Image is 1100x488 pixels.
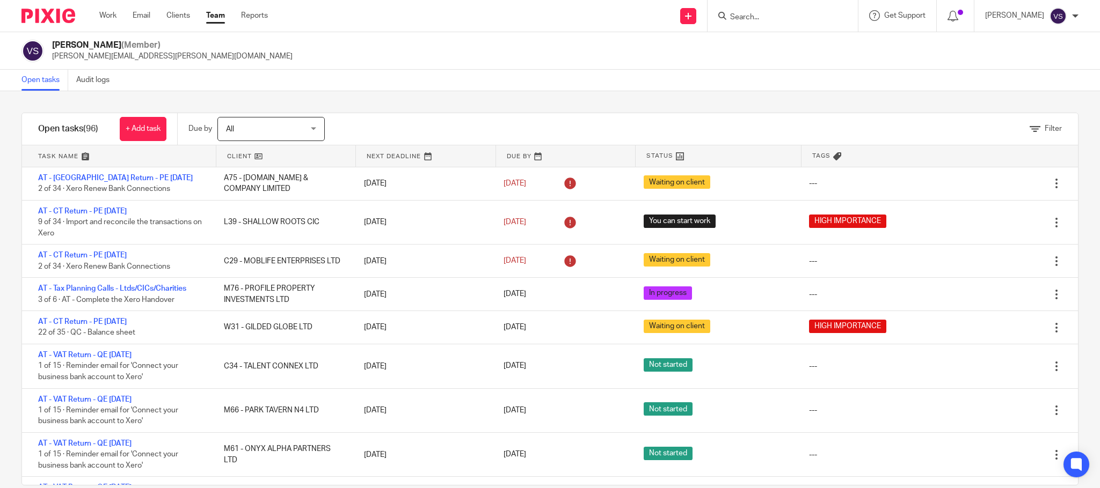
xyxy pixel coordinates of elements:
[38,186,170,193] span: 2 of 34 · Xero Renew Bank Connections
[353,400,493,421] div: [DATE]
[504,218,526,226] span: [DATE]
[21,9,75,23] img: Pixie
[38,252,127,259] a: AT - CT Return - PE [DATE]
[353,284,493,305] div: [DATE]
[38,263,170,270] span: 2 of 34 · Xero Renew Bank Connections
[213,356,353,377] div: C34 - TALENT CONNEX LTD
[809,361,817,372] div: ---
[504,324,526,331] span: [DATE]
[504,180,526,187] span: [DATE]
[38,123,98,135] h1: Open tasks
[213,211,353,233] div: L39 - SHALLOW ROOTS CIC
[809,178,817,189] div: ---
[644,286,692,300] span: In progress
[226,125,234,133] span: All
[353,444,493,465] div: [DATE]
[133,10,150,21] a: Email
[809,449,817,460] div: ---
[38,174,193,182] a: AT - [GEOGRAPHIC_DATA] Return - PE [DATE]
[353,356,493,377] div: [DATE]
[38,296,174,304] span: 3 of 6 · AT - Complete the Xero Handover
[644,447,693,460] span: Not started
[809,256,817,267] div: ---
[38,351,132,359] a: AT - VAT Return - QE [DATE]
[213,167,353,200] div: A75 - [DOMAIN_NAME] & COMPANY LIMITED
[353,316,493,338] div: [DATE]
[504,451,526,459] span: [DATE]
[188,123,212,134] p: Due by
[38,285,186,292] a: AT - Tax Planning Calls - Ltds/CICs/Charities
[884,12,926,19] span: Get Support
[729,13,826,23] input: Search
[644,175,710,189] span: Waiting on client
[52,51,293,62] p: [PERSON_NAME][EMAIL_ADDRESS][PERSON_NAME][DOMAIN_NAME]
[504,291,526,298] span: [DATE]
[504,257,526,265] span: [DATE]
[206,10,225,21] a: Team
[213,278,353,310] div: M76 - PROFILE PROPERTY INVESTMENTS LTD
[99,10,116,21] a: Work
[121,41,161,49] span: (Member)
[241,10,268,21] a: Reports
[504,406,526,414] span: [DATE]
[644,402,693,416] span: Not started
[52,40,293,51] h2: [PERSON_NAME]
[809,289,817,300] div: ---
[213,250,353,272] div: C29 - MOBLIFE ENTERPRISES LTD
[812,151,831,160] span: Tags
[38,440,132,447] a: AT - VAT Return - QE [DATE]
[353,250,493,272] div: [DATE]
[38,218,202,237] span: 9 of 34 · Import and reconcile the transactions on Xero
[38,451,178,470] span: 1 of 15 · Reminder email for 'Connect your business bank account to Xero'
[504,363,526,370] span: [DATE]
[353,173,493,194] div: [DATE]
[644,253,710,267] span: Waiting on client
[353,211,493,233] div: [DATE]
[985,10,1044,21] p: [PERSON_NAME]
[38,208,127,215] a: AT - CT Return - PE [DATE]
[38,318,127,326] a: AT - CT Return - PE [DATE]
[1045,125,1062,132] span: Filter
[21,40,44,62] img: svg%3E
[38,363,178,381] span: 1 of 15 · Reminder email for 'Connect your business bank account to Xero'
[646,151,673,160] span: Status
[644,215,716,228] span: You can start work
[213,400,353,421] div: M66 - PARK TAVERN N4 LTD
[120,117,166,141] a: + Add task
[809,405,817,416] div: ---
[213,316,353,338] div: W31 - GILDED GLOBE LTD
[213,438,353,471] div: M61 - ONYX ALPHA PARTNERS LTD
[644,358,693,372] span: Not started
[1050,8,1067,25] img: svg%3E
[76,70,118,91] a: Audit logs
[38,329,135,337] span: 22 of 35 · QC - Balance sheet
[809,320,886,333] span: HIGH IMPORTANCE
[83,124,98,133] span: (96)
[38,406,178,425] span: 1 of 15 · Reminder email for 'Connect your business bank account to Xero'
[38,396,132,403] a: AT - VAT Return - QE [DATE]
[809,215,886,228] span: HIGH IMPORTANCE
[21,70,68,91] a: Open tasks
[644,320,710,333] span: Waiting on client
[166,10,190,21] a: Clients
